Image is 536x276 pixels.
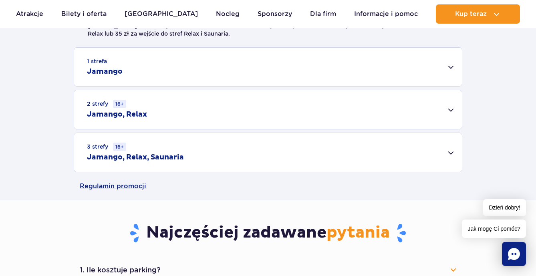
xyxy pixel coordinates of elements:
a: Regulamin promocji [80,172,456,200]
li: [PERSON_NAME] ile stref wybrać? Możesz zmienić zdanie na miejscu. Dopłacisz 20 zł za wejście do s... [88,22,448,38]
a: Sponsorzy [258,4,292,24]
small: 2 strefy [87,100,126,108]
h3: Najczęściej zadawane [80,223,456,244]
a: Nocleg [216,4,240,24]
a: Dla firm [310,4,336,24]
h2: Jamango, Relax [87,110,147,119]
span: Jak mogę Ci pomóc? [462,220,526,238]
a: Bilety i oferta [61,4,107,24]
div: Chat [502,242,526,266]
span: pytania [326,223,390,243]
h2: Jamango [87,67,123,77]
small: 1 strefa [87,57,107,65]
a: Informacje i pomoc [354,4,418,24]
span: Dzień dobry! [483,199,526,216]
small: 3 strefy [87,143,126,151]
h2: Jamango, Relax, Saunaria [87,153,184,162]
a: [GEOGRAPHIC_DATA] [125,4,198,24]
a: Atrakcje [16,4,43,24]
button: Kup teraz [436,4,520,24]
small: 16+ [113,100,126,108]
small: 16+ [113,143,126,151]
span: Kup teraz [455,10,487,18]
